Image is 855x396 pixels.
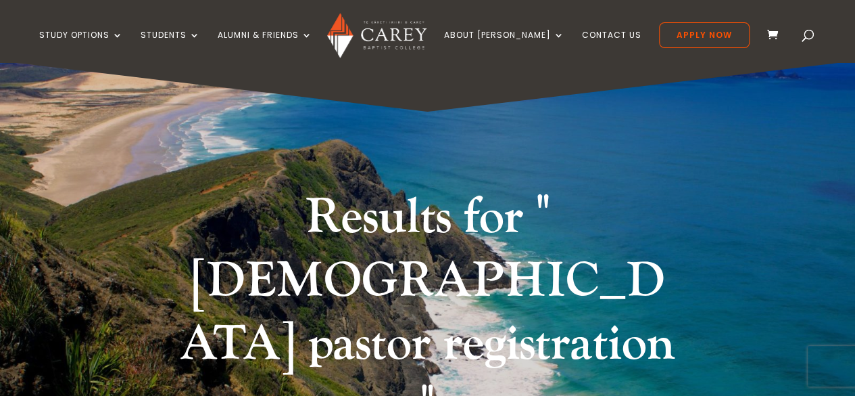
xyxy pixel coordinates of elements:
a: Study Options [39,30,123,62]
a: Apply Now [659,22,750,48]
a: Students [141,30,200,62]
a: Contact Us [582,30,641,62]
a: Alumni & Friends [218,30,312,62]
a: About [PERSON_NAME] [444,30,564,62]
img: Carey Baptist College [327,13,426,58]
